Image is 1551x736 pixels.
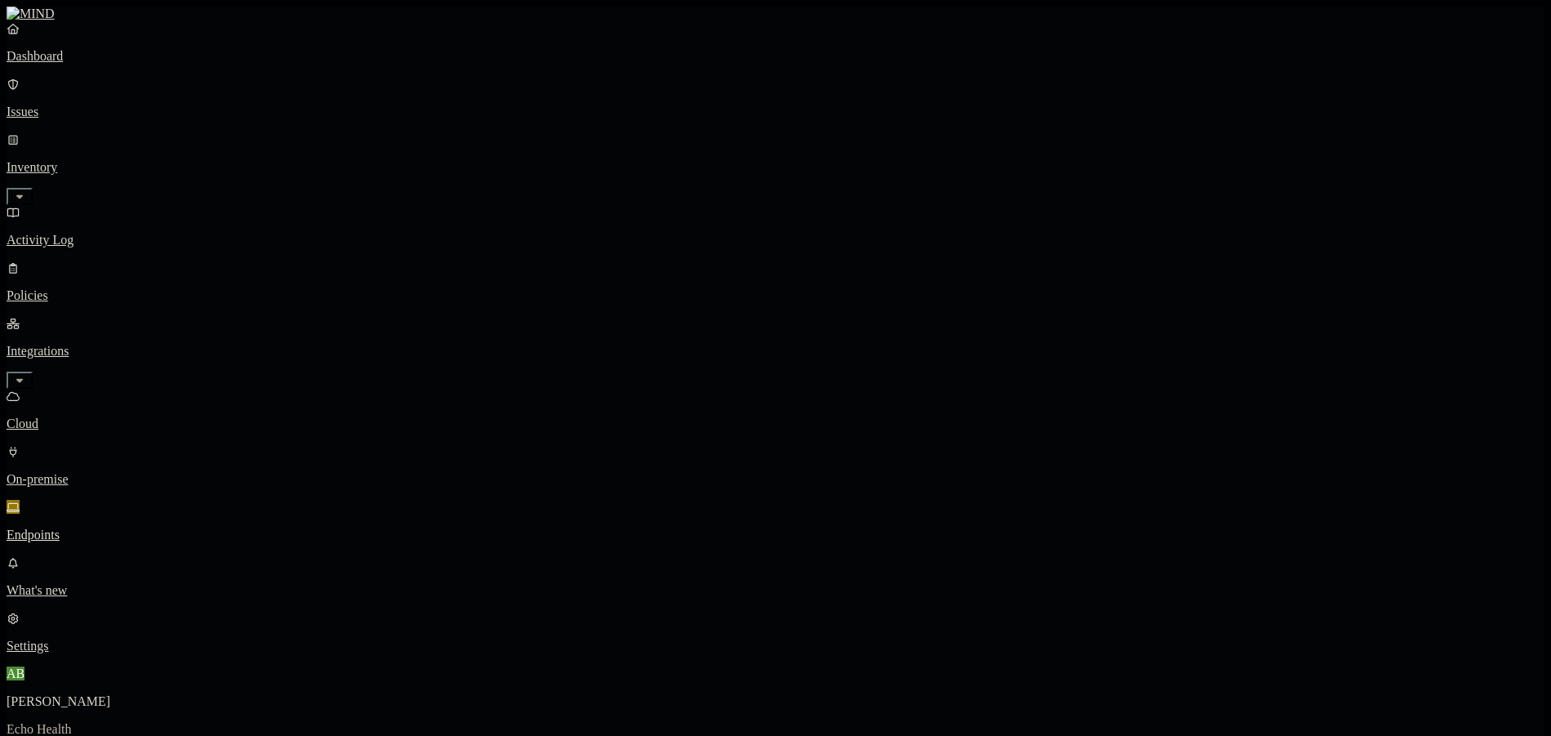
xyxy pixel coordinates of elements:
span: AB [7,667,24,680]
p: Settings [7,639,1544,653]
p: Integrations [7,344,1544,359]
a: Inventory [7,132,1544,203]
img: MIND [7,7,55,21]
a: MIND [7,7,1544,21]
a: Cloud [7,389,1544,431]
a: Dashboard [7,21,1544,64]
p: Cloud [7,417,1544,431]
a: What's new [7,555,1544,598]
a: Settings [7,611,1544,653]
p: On-premise [7,472,1544,487]
p: Policies [7,288,1544,303]
a: On-premise [7,444,1544,487]
a: Integrations [7,316,1544,386]
a: Issues [7,77,1544,119]
p: [PERSON_NAME] [7,694,1544,709]
p: Endpoints [7,528,1544,542]
a: Endpoints [7,500,1544,542]
a: Policies [7,261,1544,303]
p: Dashboard [7,49,1544,64]
p: What's new [7,583,1544,598]
a: Activity Log [7,205,1544,248]
p: Activity Log [7,233,1544,248]
p: Inventory [7,160,1544,175]
p: Issues [7,105,1544,119]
